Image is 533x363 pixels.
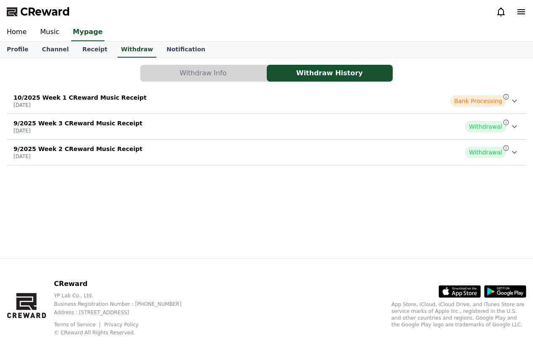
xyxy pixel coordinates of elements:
[267,65,393,82] button: Withdraw History
[54,279,195,289] p: CReward
[450,95,506,106] span: Bank Processing
[465,147,506,158] span: Withdrawal
[33,24,66,41] a: Music
[140,65,267,82] a: Withdraw Info
[13,93,147,102] p: 10/2025 Week 1 CReward Music Receipt
[75,42,114,58] a: Receipt
[54,301,195,307] p: Business Registration Number : [PHONE_NUMBER]
[54,292,195,299] p: YP Lab Co., Ltd.
[13,145,142,153] p: 9/2025 Week 2 CReward Music Receipt
[7,114,526,140] button: 9/2025 Week 3 CReward Music Receipt [DATE] Withdrawal
[35,42,75,58] a: Channel
[140,65,266,82] button: Withdraw Info
[13,119,142,127] p: 9/2025 Week 3 CReward Music Receipt
[160,42,212,58] a: Notification
[71,24,104,41] a: Mypage
[13,127,142,134] p: [DATE]
[54,322,102,328] a: Terms of Service
[13,153,142,160] p: [DATE]
[20,5,70,19] span: CReward
[13,102,147,109] p: [DATE]
[54,329,195,336] p: © CReward All Rights Reserved.
[7,140,526,165] button: 9/2025 Week 2 CReward Music Receipt [DATE] Withdrawal
[54,309,195,316] p: Address : [STREET_ADDRESS]
[7,88,526,114] button: 10/2025 Week 1 CReward Music Receipt [DATE] Bank Processing
[465,121,506,132] span: Withdrawal
[104,322,139,328] a: Privacy Policy
[391,301,526,328] p: App Store, iCloud, iCloud Drive, and iTunes Store are service marks of Apple Inc., registered in ...
[118,42,156,58] a: Withdraw
[7,5,70,19] a: CReward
